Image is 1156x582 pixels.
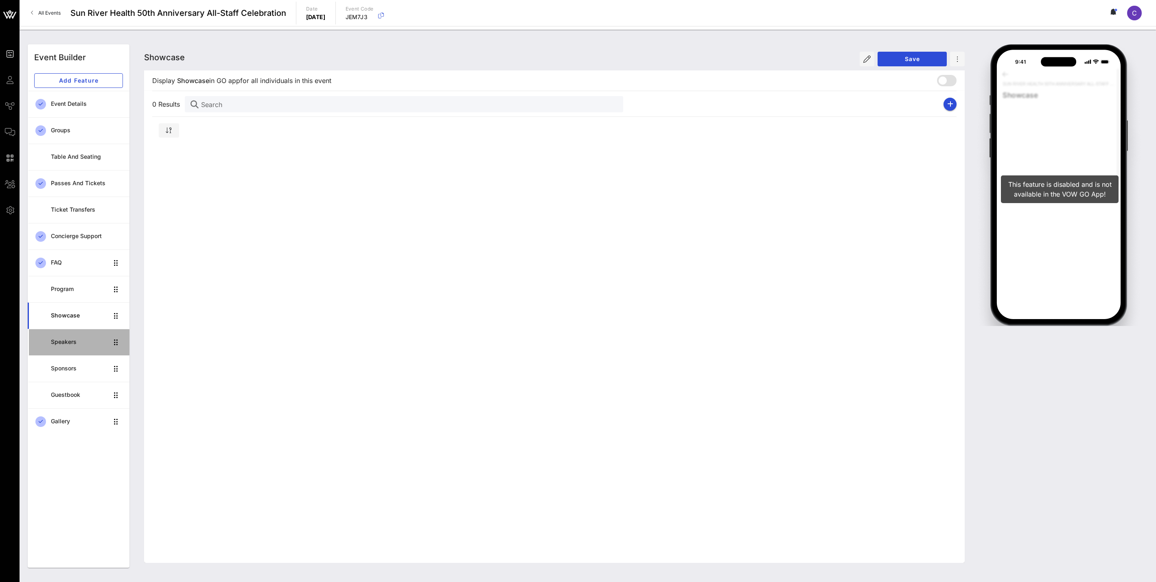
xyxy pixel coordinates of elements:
a: Table and Seating [28,144,129,170]
div: Guestbook [51,392,108,398]
div: C [1127,6,1142,20]
a: Concierge Support [28,223,129,249]
a: Sponsors [28,355,129,382]
a: FAQ [28,249,129,276]
span: Save [884,55,940,62]
div: Concierge Support [51,233,123,240]
a: All Events [26,7,66,20]
a: Program [28,276,129,302]
div: Program [51,286,108,293]
div: Table and Seating [51,153,123,160]
div: Passes and Tickets [51,180,123,187]
p: [DATE] [306,13,326,21]
a: Groups [28,117,129,144]
span: 0 Results [152,99,185,109]
span: Add Feature [41,77,116,84]
button: Add Feature [34,73,123,88]
button: Save [878,52,947,66]
p: Event Code [346,5,374,13]
span: Showcase [177,76,209,85]
a: Guestbook [28,382,129,408]
div: Gallery [51,418,108,425]
div: FAQ [51,259,108,266]
div: Groups [51,127,123,134]
div: Sun River Health 50th Anniversary All-Staff Celebration [1003,81,1114,87]
div: Sponsors [51,365,108,372]
a: Showcase [28,302,129,329]
p: Date [306,5,326,13]
span: Showcase [144,53,185,62]
span: Sun River Health 50th Anniversary All-Staff Celebration [70,7,286,19]
span: Display in GO app [152,76,331,85]
a: Speakers [28,329,129,355]
p: JEM7J3 [346,13,374,21]
div: Ticket Transfers [51,206,123,213]
div: Showcase [1003,90,1114,100]
a: Event Details [28,91,129,117]
div: Event Details [51,101,123,107]
div: Event Builder [34,51,86,63]
a: Gallery [28,408,129,435]
div: Showcase [51,312,108,319]
span: for all individuals in this event [240,76,331,85]
a: Ticket Transfers [28,197,129,223]
span: All Events [38,10,61,16]
a: Passes and Tickets [28,170,129,197]
span: C [1132,9,1137,17]
div: Speakers [51,339,108,346]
